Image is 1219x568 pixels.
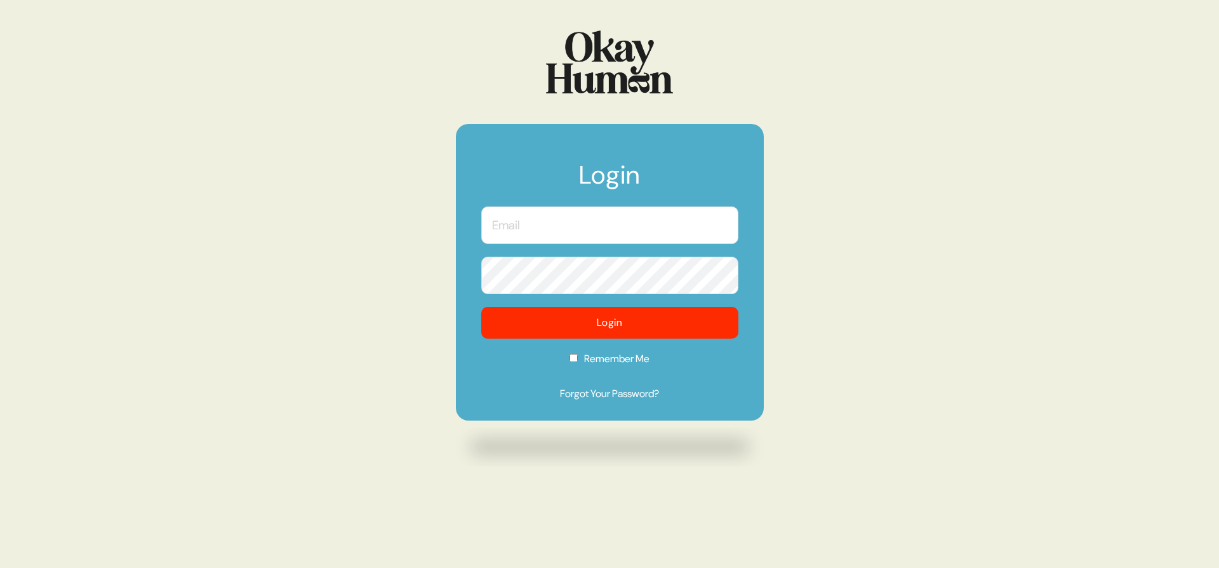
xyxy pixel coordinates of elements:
[456,427,764,467] img: Drop shadow
[481,386,738,402] a: Forgot Your Password?
[481,307,738,339] button: Login
[481,162,738,200] h1: Login
[570,354,578,362] input: Remember Me
[481,351,738,375] label: Remember Me
[481,206,738,244] input: Email
[546,30,673,93] img: Logo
